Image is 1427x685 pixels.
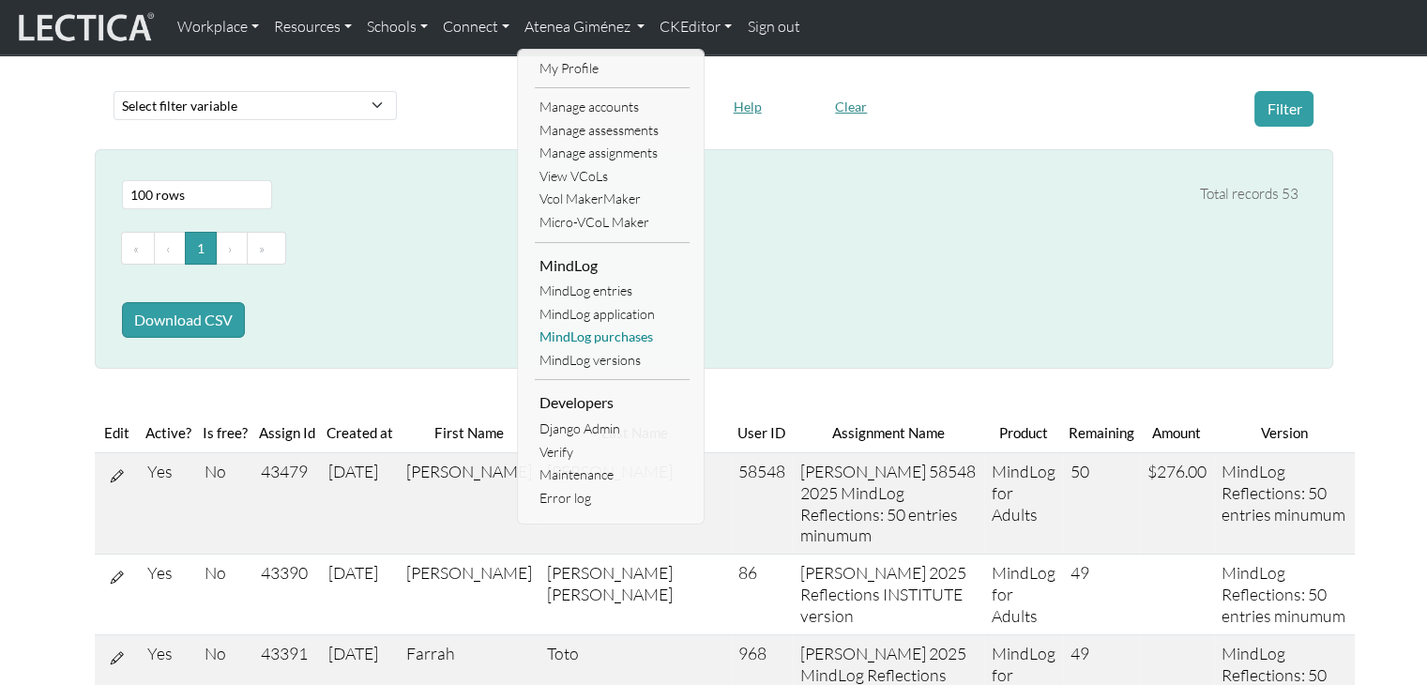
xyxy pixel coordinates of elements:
[1254,91,1313,127] button: Filter
[205,461,246,482] div: No
[535,418,690,441] a: Django Admin
[205,562,246,584] div: No
[793,414,984,452] th: Assignment Name
[535,57,690,81] a: My Profile
[253,555,321,635] td: 43390
[1070,643,1089,663] span: 49
[535,303,690,327] a: MindLog application
[399,414,539,452] th: First Name
[1214,452,1355,554] td: MindLog Reflections: 50 entries minumum
[535,211,690,235] a: Micro-VCoL Maker
[1147,461,1207,481] span: $276.00
[535,487,690,510] a: Error log
[984,555,1063,635] td: MindLog for Adults
[535,326,690,349] a: MindLog purchases
[731,555,793,635] td: 86
[535,349,690,373] a: MindLog versions
[517,8,652,47] a: Atenea Giménez
[197,414,253,452] th: Is free?
[652,8,739,47] a: CKEditor
[739,8,807,47] a: Sign out
[253,452,321,554] td: 43479
[731,452,793,554] td: 58548
[731,414,793,452] th: User ID
[147,643,190,664] div: Yes
[147,461,190,482] div: Yes
[122,302,245,338] button: Download CSV
[1200,183,1298,206] div: Total records 53
[205,643,246,664] div: No
[535,142,690,165] a: Manage assignments
[535,388,690,418] li: Developers
[14,9,155,45] img: lecticalive
[266,8,359,47] a: Resources
[1070,562,1089,583] span: 49
[984,414,1063,452] th: Product
[793,555,984,635] td: [PERSON_NAME] 2025 Reflections INSTITUTE version
[1214,555,1355,635] td: MindLog Reflections: 50 entries minumum
[535,96,690,119] a: Manage accounts
[535,251,690,281] li: MindLog
[147,562,190,584] div: Yes
[1063,414,1140,452] th: Remaining
[725,92,770,121] button: Help
[321,452,399,554] td: [DATE]
[535,165,690,189] a: View VCoLs
[1070,461,1089,481] span: 50
[399,452,539,554] td: [PERSON_NAME]
[321,414,399,452] th: Created at
[95,414,140,452] th: Edit
[535,57,690,510] ul: Atenea Giménez
[793,452,984,554] td: [PERSON_NAME] 58548 2025 MindLog Reflections: 50 entries minumum
[827,92,875,121] button: Clear
[984,452,1063,554] td: MindLog for Adults
[185,232,217,266] button: Go to page 1
[725,95,770,114] a: Help
[122,232,1298,266] ul: Pagination
[535,464,690,487] a: Maintenance
[535,188,690,211] a: Vcol MakerMaker
[253,414,321,452] th: Assign Id
[1140,414,1214,452] th: Amount
[535,280,690,303] a: MindLog entries
[170,8,266,47] a: Workplace
[399,555,539,635] td: [PERSON_NAME]
[321,555,399,635] td: [DATE]
[1214,414,1355,452] th: Version
[539,555,731,635] td: [PERSON_NAME] [PERSON_NAME]
[359,8,435,47] a: Schools
[535,119,690,143] a: Manage assessments
[140,414,197,452] th: Active?
[535,441,690,464] a: Verify
[435,8,517,47] a: Connect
